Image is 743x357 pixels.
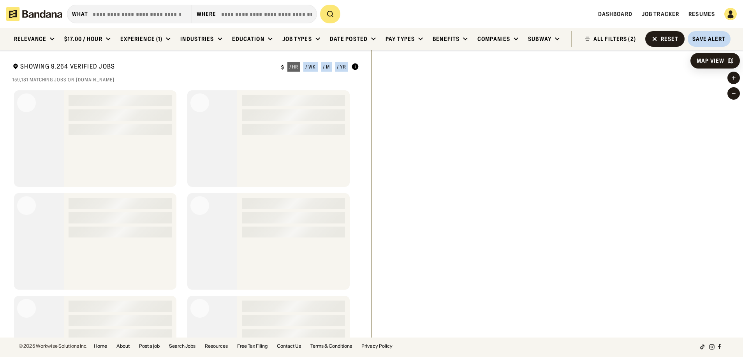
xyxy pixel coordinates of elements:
a: About [116,344,130,348]
a: Dashboard [598,11,632,18]
div: / m [323,65,330,69]
div: Save Alert [692,35,725,42]
div: Map View [697,58,724,63]
div: Where [197,11,217,18]
div: 159,181 matching jobs on [DOMAIN_NAME] [12,77,359,83]
a: Post a job [139,344,160,348]
div: Showing 9,264 Verified Jobs [12,62,275,72]
div: Pay Types [386,35,415,42]
div: Relevance [14,35,46,42]
div: Benefits [433,35,460,42]
div: Subway [528,35,551,42]
div: Industries [180,35,214,42]
a: Privacy Policy [361,344,393,348]
a: Resources [205,344,228,348]
a: Contact Us [277,344,301,348]
div: Reset [661,36,679,42]
a: Search Jobs [169,344,195,348]
div: what [72,11,88,18]
div: grid [12,87,359,338]
div: Education [232,35,264,42]
div: / hr [289,65,299,69]
div: Experience (1) [120,35,163,42]
div: / wk [305,65,316,69]
a: Resumes [688,11,715,18]
div: Job Types [282,35,312,42]
a: Job Tracker [642,11,679,18]
div: Date Posted [330,35,368,42]
div: $ [281,64,284,70]
div: $17.00 / hour [64,35,102,42]
div: © 2025 Workwise Solutions Inc. [19,344,88,348]
a: Home [94,344,107,348]
a: Terms & Conditions [310,344,352,348]
div: ALL FILTERS (2) [593,36,636,42]
a: Free Tax Filing [237,344,268,348]
div: / yr [337,65,346,69]
img: Bandana logotype [6,7,62,21]
div: Companies [477,35,510,42]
